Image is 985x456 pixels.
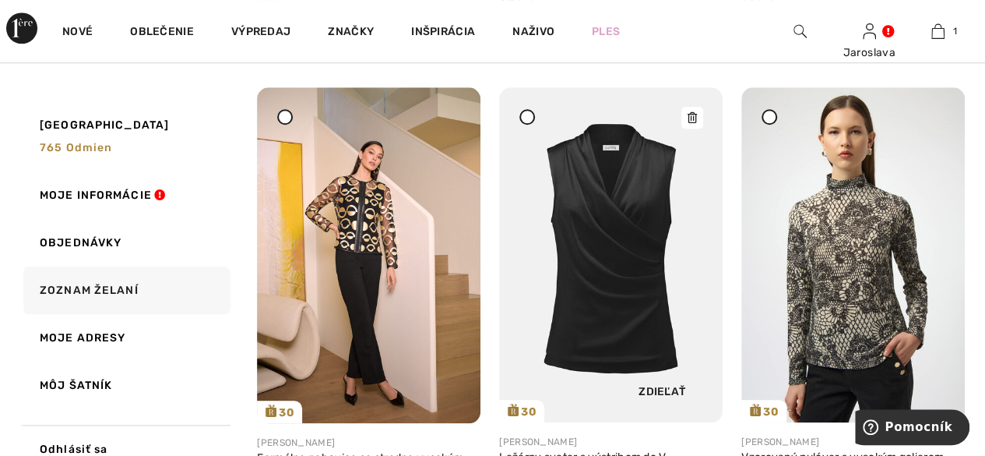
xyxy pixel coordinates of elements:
font: Odhlásiť sa [40,443,107,456]
a: 1 [904,22,972,41]
font: Oblečenie [130,25,194,38]
a: 30 [741,87,965,422]
img: Prvá trieda [6,12,37,44]
font: [PERSON_NAME] [257,437,335,448]
font: 1 [952,26,956,37]
font: Objednávky [40,236,121,249]
font: Zoznam želaní [40,284,139,297]
font: Moje adresy [40,331,125,345]
font: [PERSON_NAME] [741,437,819,447]
font: Inšpirácia [411,25,475,38]
font: Výpredaj [231,25,290,38]
a: Značky [328,25,374,41]
img: joseph-ribkoff-pants-black_254043_2_0556_search.jpg [257,87,480,422]
img: joseph-ribkoff-tops-black_254215b_1_6589_search.jpg [499,87,723,422]
a: Prihlásiť sa [863,23,876,38]
a: Naživo [512,23,554,40]
font: Jaroslava [843,46,895,59]
a: 30 [499,87,723,422]
a: Oblečenie [130,25,194,41]
a: Ples [592,23,620,40]
font: 765 odmien [40,141,112,154]
iframe: Otvorí sa widget, kde nájdete viac informácií [855,409,969,448]
font: Značky [328,25,374,38]
a: Nové [62,25,93,41]
font: [PERSON_NAME] [499,437,577,447]
img: Moje informácie [863,22,876,41]
a: 30 [257,87,480,422]
img: Moja taška [931,22,945,41]
a: Výpredaj [231,25,290,41]
font: Naživo [512,25,554,38]
font: [GEOGRAPHIC_DATA] [40,118,169,132]
img: vyhľadať na webovej stránke [793,22,807,41]
font: Môj šatník [40,379,112,392]
font: Zdieľať [638,391,685,392]
font: Ples [592,25,620,38]
font: Moje informácie [40,189,152,202]
img: joseph-ribkoff-tops-winter-white-black_254028a_2_8817_search.jpg [741,87,965,422]
font: Nové [62,25,93,38]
